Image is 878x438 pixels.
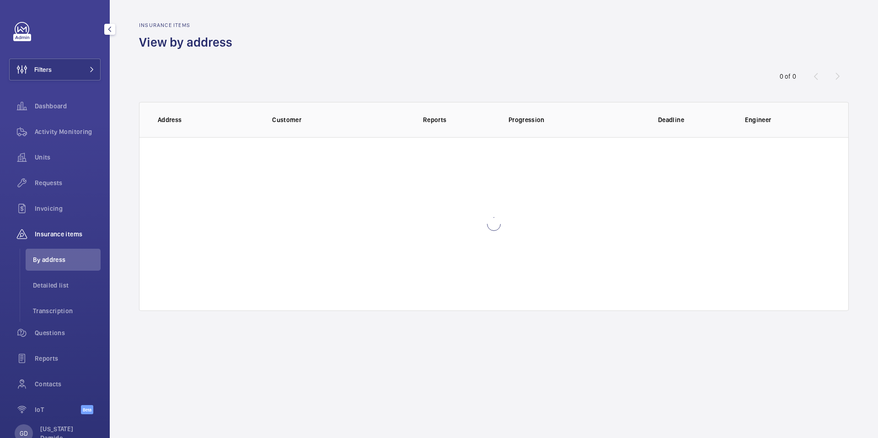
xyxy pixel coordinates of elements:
[618,115,723,124] p: Deadline
[35,230,101,239] span: Insurance items
[139,22,238,28] h2: Insurance items
[35,405,81,414] span: IoT
[35,379,101,389] span: Contacts
[35,127,101,136] span: Activity Monitoring
[139,34,238,51] h1: View by address
[9,59,101,80] button: Filters
[35,204,101,213] span: Invoicing
[382,115,487,124] p: Reports
[35,178,101,187] span: Requests
[158,115,257,124] p: Address
[33,306,101,315] span: Transcription
[35,101,101,111] span: Dashboard
[509,115,612,124] p: Progression
[34,65,52,74] span: Filters
[35,328,101,337] span: Questions
[780,72,796,81] div: 0 of 0
[745,115,830,124] p: Engineer
[33,255,101,264] span: By address
[81,405,93,414] span: Beta
[272,115,375,124] p: Customer
[35,153,101,162] span: Units
[33,281,101,290] span: Detailed list
[35,354,101,363] span: Reports
[20,429,28,438] p: GD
